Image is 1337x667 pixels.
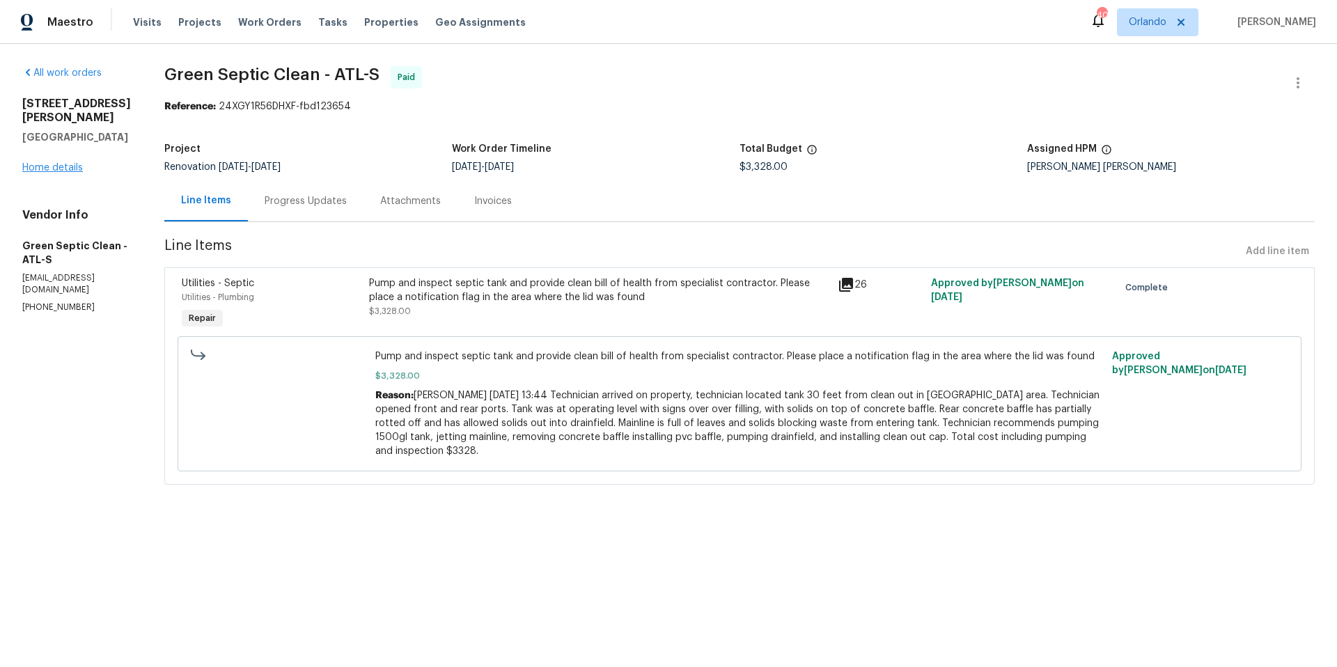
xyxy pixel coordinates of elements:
[318,17,347,27] span: Tasks
[219,162,281,172] span: -
[164,100,1315,113] div: 24XGY1R56DHXF-fbd123654
[1101,144,1112,162] span: The hpm assigned to this work order.
[182,293,254,301] span: Utilities - Plumbing
[740,162,788,172] span: $3,328.00
[1215,366,1246,375] span: [DATE]
[369,307,411,315] span: $3,328.00
[1232,15,1316,29] span: [PERSON_NAME]
[251,162,281,172] span: [DATE]
[1125,281,1173,295] span: Complete
[22,208,131,222] h4: Vendor Info
[182,278,254,288] span: Utilities - Septic
[22,97,131,125] h2: [STREET_ADDRESS][PERSON_NAME]
[375,369,1104,383] span: $3,328.00
[364,15,419,29] span: Properties
[22,130,131,144] h5: [GEOGRAPHIC_DATA]
[22,163,83,173] a: Home details
[740,144,802,154] h5: Total Budget
[47,15,93,29] span: Maestro
[181,194,231,207] div: Line Items
[380,194,441,208] div: Attachments
[219,162,248,172] span: [DATE]
[435,15,526,29] span: Geo Assignments
[485,162,514,172] span: [DATE]
[22,272,131,296] p: [EMAIL_ADDRESS][DOMAIN_NAME]
[164,162,281,172] span: Renovation
[474,194,512,208] div: Invoices
[1027,162,1315,172] div: [PERSON_NAME] [PERSON_NAME]
[22,301,131,313] p: [PHONE_NUMBER]
[375,350,1104,363] span: Pump and inspect septic tank and provide clean bill of health from specialist contractor. Please ...
[1027,144,1097,154] h5: Assigned HPM
[931,278,1084,302] span: Approved by [PERSON_NAME] on
[265,194,347,208] div: Progress Updates
[375,391,414,400] span: Reason:
[1112,352,1246,375] span: Approved by [PERSON_NAME] on
[838,276,923,293] div: 26
[164,239,1240,265] span: Line Items
[22,68,102,78] a: All work orders
[369,276,829,304] div: Pump and inspect septic tank and provide clean bill of health from specialist contractor. Please ...
[238,15,302,29] span: Work Orders
[178,15,221,29] span: Projects
[931,292,962,302] span: [DATE]
[183,311,221,325] span: Repair
[375,391,1100,456] span: [PERSON_NAME] [DATE] 13:44 Technician arrived on property, technician located tank 30 feet from c...
[164,144,201,154] h5: Project
[806,144,818,162] span: The total cost of line items that have been proposed by Opendoor. This sum includes line items th...
[398,70,421,84] span: Paid
[452,144,552,154] h5: Work Order Timeline
[452,162,481,172] span: [DATE]
[1097,8,1107,22] div: 40
[164,102,216,111] b: Reference:
[452,162,514,172] span: -
[1129,15,1166,29] span: Orlando
[133,15,162,29] span: Visits
[22,239,131,267] h5: Green Septic Clean - ATL-S
[164,66,380,83] span: Green Septic Clean - ATL-S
